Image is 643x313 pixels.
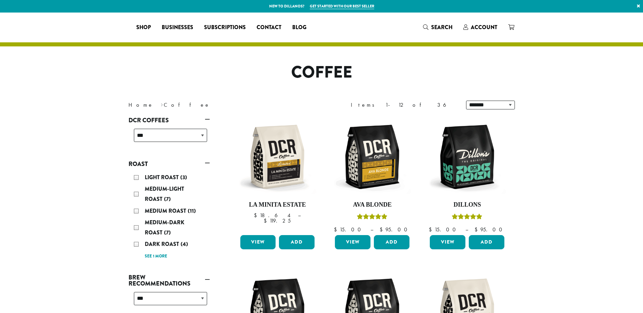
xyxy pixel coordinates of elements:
a: View [430,235,465,249]
span: Medium Roast [145,207,188,215]
div: Items 1-12 of 36 [351,101,456,109]
img: DCR-12oz-Dillons-Stock-scaled.png [428,118,506,196]
a: DCR Coffees [128,114,210,126]
div: Rated 5.00 out of 5 [357,213,387,223]
span: (7) [164,229,171,236]
bdi: 119.25 [264,217,291,224]
nav: Breadcrumb [128,101,312,109]
span: $ [254,212,260,219]
a: View [240,235,276,249]
span: $ [334,226,340,233]
a: DillonsRated 5.00 out of 5 [428,118,506,232]
bdi: 18.64 [254,212,292,219]
img: DCR-12oz-Ava-Blonde-Stock-scaled.png [333,118,411,196]
div: DCR Coffees [128,126,210,150]
bdi: 95.00 [475,226,505,233]
span: (7) [164,195,171,203]
span: Medium-Dark Roast [145,218,184,236]
a: Brew Recommendations [128,272,210,289]
span: $ [429,226,435,233]
button: Add [374,235,409,249]
span: Blog [292,23,306,32]
bdi: 15.00 [429,226,459,233]
span: Light Roast [145,173,180,181]
a: Roast [128,158,210,170]
a: See 1 more [145,253,167,260]
span: Search [431,23,453,31]
span: Medium-Light Roast [145,185,184,203]
a: Ava BlondeRated 5.00 out of 5 [333,118,411,232]
span: $ [380,226,385,233]
span: Businesses [162,23,193,32]
span: Subscriptions [204,23,246,32]
a: View [335,235,370,249]
span: Account [471,23,497,31]
button: Add [279,235,315,249]
h4: Dillons [428,201,506,209]
a: La Minita Estate [239,118,317,232]
bdi: 95.00 [380,226,410,233]
a: Get started with our best seller [310,3,374,9]
span: › [161,99,163,109]
a: Shop [131,22,156,33]
span: (4) [181,240,188,248]
h4: Ava Blonde [333,201,411,209]
span: $ [264,217,269,224]
bdi: 15.00 [334,226,364,233]
h1: Coffee [123,63,520,82]
button: Add [469,235,504,249]
div: Rated 5.00 out of 5 [452,213,482,223]
span: – [298,212,301,219]
span: $ [475,226,480,233]
div: Roast [128,170,210,264]
span: (11) [188,207,196,215]
span: – [465,226,468,233]
span: – [370,226,373,233]
h4: La Minita Estate [239,201,317,209]
span: (3) [180,173,187,181]
a: Search [418,22,458,33]
span: Contact [257,23,281,32]
span: Shop [136,23,151,32]
span: Dark Roast [145,240,181,248]
img: DCR-12oz-La-Minita-Estate-Stock-scaled.png [238,118,316,196]
a: Home [128,101,154,108]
